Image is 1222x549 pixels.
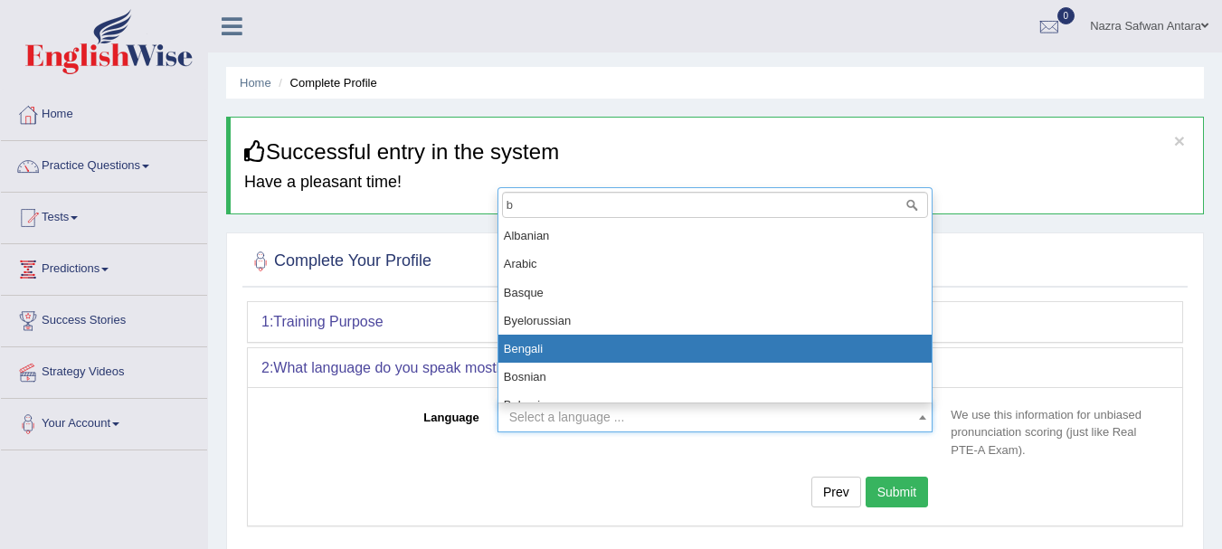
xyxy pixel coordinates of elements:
[1,244,207,289] a: Predictions
[811,477,861,507] button: Prev
[498,250,933,278] li: Arabic
[498,391,933,419] li: Bulgarian
[274,74,376,91] li: Complete Profile
[273,360,571,375] b: What language do you speak mostly at home?
[498,222,933,250] li: Albanian
[1057,7,1075,24] span: 0
[866,477,929,507] button: Submit
[1174,131,1185,150] button: ×
[498,335,933,363] li: Bengali
[248,348,1182,388] div: 2:
[248,302,1182,342] div: 1:
[509,410,625,424] span: Select a language ...
[244,140,1189,164] h3: Successful entry in the system
[1,193,207,238] a: Tests
[1,90,207,135] a: Home
[1,141,207,186] a: Practice Questions
[498,363,933,391] li: Bosnian
[261,402,488,426] label: Language
[498,307,933,335] li: Byelorussian
[247,248,431,275] h2: Complete Your Profile
[1,399,207,444] a: Your Account
[1,347,207,393] a: Strategy Videos
[942,406,1169,458] p: We use this information for unbiased pronunciation scoring (just like Real PTE-A Exam).
[244,174,1189,192] h4: Have a pleasant time!
[498,279,933,307] li: Basque
[1,296,207,341] a: Success Stories
[273,314,383,329] b: Training Purpose
[240,76,271,90] a: Home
